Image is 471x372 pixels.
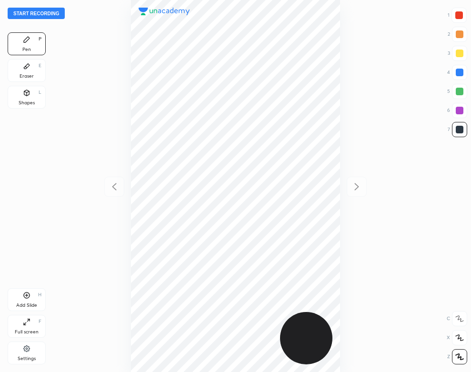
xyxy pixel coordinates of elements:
div: 1 [448,8,467,23]
div: 3 [448,46,467,61]
div: Shapes [19,101,35,105]
div: 7 [448,122,467,137]
div: X [447,330,467,345]
div: Z [447,349,467,364]
div: Full screen [15,330,39,334]
div: H [38,292,41,297]
div: E [39,63,41,68]
img: logo.38c385cc.svg [139,8,190,15]
div: P [39,37,41,41]
div: Settings [18,356,36,361]
div: 5 [447,84,467,99]
div: Eraser [20,74,34,79]
div: Add Slide [16,303,37,308]
div: Pen [22,47,31,52]
button: Start recording [8,8,65,19]
div: F [39,319,41,324]
div: C [447,311,467,326]
div: 2 [448,27,467,42]
div: 4 [447,65,467,80]
div: L [39,90,41,95]
div: 6 [447,103,467,118]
